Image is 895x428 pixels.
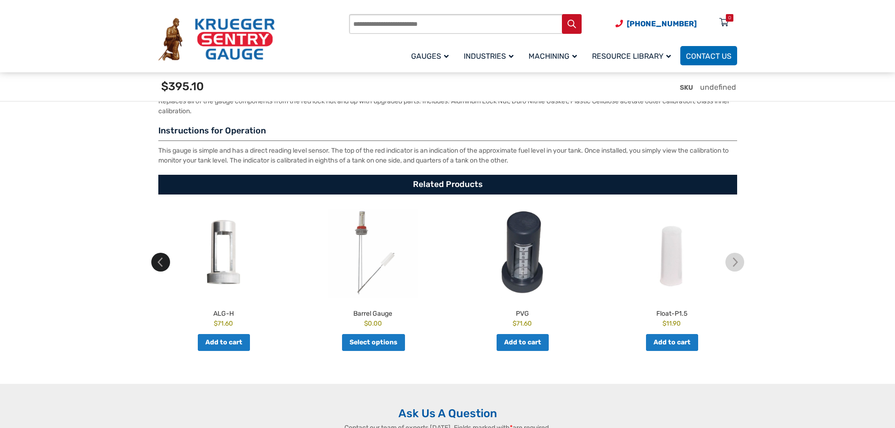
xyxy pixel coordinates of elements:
[458,45,523,67] a: Industries
[364,319,382,327] bdi: 0.00
[599,305,744,319] h2: Float-P1.5
[158,146,737,165] p: This gauge is simple and has a direct reading level sensor. The top of the red indicator is an in...
[599,209,744,328] a: Float-P1.5 $11.90
[158,406,737,420] h2: Ask Us A Question
[214,319,233,327] bdi: 71.60
[198,334,250,351] a: Add to cart: “ALG-H”
[497,334,549,351] a: Add to cart: “PVG”
[513,319,516,327] span: $
[662,319,666,327] span: $
[411,52,449,61] span: Gauges
[523,45,586,67] a: Machining
[158,175,737,195] h2: Related Products
[700,83,736,92] span: undefined
[686,52,732,61] span: Contact Us
[599,209,744,298] img: Float-P1.5
[627,19,697,28] span: [PHONE_NUMBER]
[151,305,296,319] h2: ALG-H
[725,253,744,272] img: chevron-right.svg
[214,319,218,327] span: $
[151,209,296,298] img: ALG-OF
[529,52,577,61] span: Machining
[405,45,458,67] a: Gauges
[158,125,737,141] h3: Instructions for Operation
[301,305,445,319] h2: Barrel Gauge
[513,319,532,327] bdi: 71.60
[680,46,737,65] a: Contact Us
[450,305,595,319] h2: PVG
[301,209,445,298] img: Barrel Gauge
[662,319,681,327] bdi: 11.90
[342,334,405,351] a: Add to cart: “Barrel Gauge”
[586,45,680,67] a: Resource Library
[464,52,514,61] span: Industries
[450,209,595,328] a: PVG $71.60
[151,209,296,328] a: ALG-H $71.60
[301,209,445,328] a: Barrel Gauge $0.00
[680,84,693,92] span: SKU
[728,14,731,22] div: 0
[646,334,698,351] a: Add to cart: “Float-P1.5”
[364,319,368,327] span: $
[450,209,595,298] img: PVG
[158,18,275,61] img: Krueger Sentry Gauge
[615,18,697,30] a: Phone Number (920) 434-8860
[151,253,170,272] img: chevron-left.svg
[592,52,671,61] span: Resource Library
